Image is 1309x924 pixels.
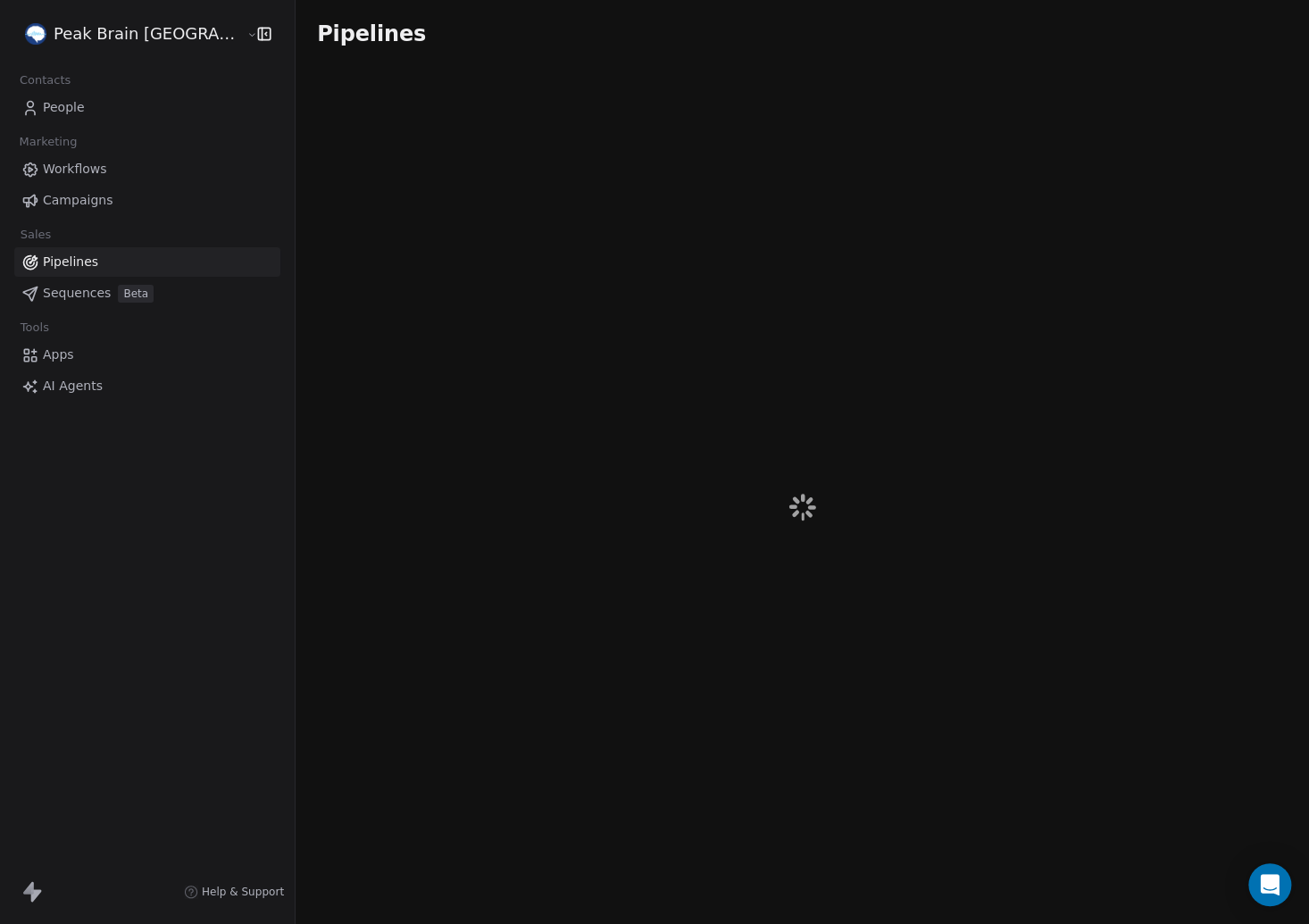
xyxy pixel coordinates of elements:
[14,279,280,308] a: SequencesBeta
[184,885,284,899] a: Help & Support
[118,285,154,303] span: Beta
[202,885,284,899] span: Help & Support
[25,23,46,45] img: Peak%20Brain%20Logo.png
[21,19,234,49] button: Peak Brain [GEOGRAPHIC_DATA]
[12,67,79,94] span: Contacts
[14,186,280,215] a: Campaigns
[43,377,103,395] span: AI Agents
[12,129,85,155] span: Marketing
[14,371,280,401] a: AI Agents
[13,314,56,341] span: Tools
[43,284,111,303] span: Sequences
[43,253,98,271] span: Pipelines
[14,93,280,122] a: People
[54,22,242,46] span: Peak Brain [GEOGRAPHIC_DATA]
[43,160,107,179] span: Workflows
[317,21,426,46] span: Pipelines
[13,221,59,248] span: Sales
[14,154,280,184] a: Workflows
[1248,863,1291,906] div: Open Intercom Messenger
[14,340,280,370] a: Apps
[14,247,280,277] a: Pipelines
[43,98,85,117] span: People
[43,191,113,210] span: Campaigns
[43,345,74,364] span: Apps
